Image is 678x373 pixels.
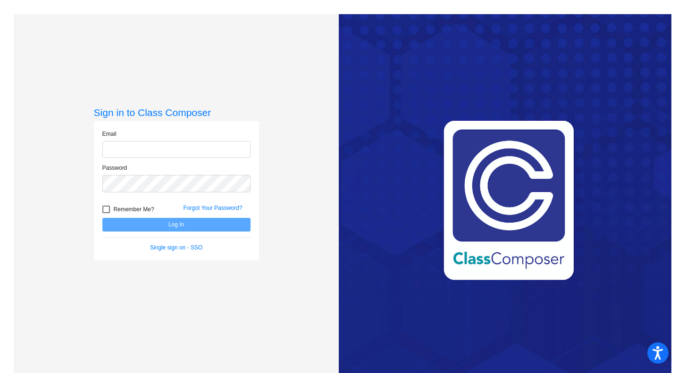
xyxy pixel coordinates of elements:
label: Email [102,130,117,138]
label: Password [102,164,127,172]
button: Log In [102,218,251,232]
span: Remember Me? [114,204,154,215]
h3: Sign in to Class Composer [94,107,259,118]
a: Single sign on - SSO [150,244,202,251]
a: Forgot Your Password? [184,205,243,211]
